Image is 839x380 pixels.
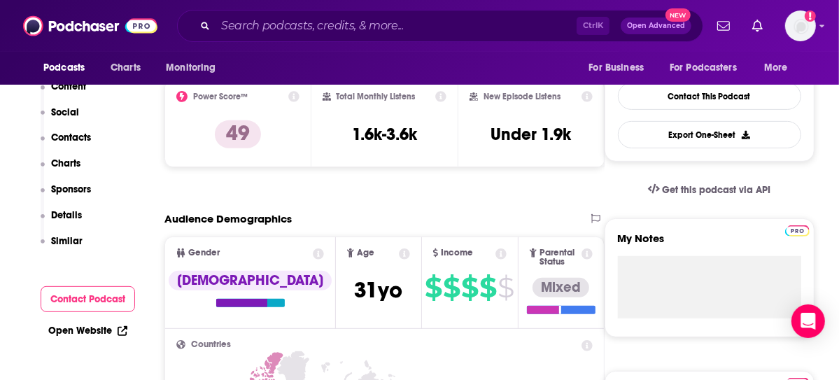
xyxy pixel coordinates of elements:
[785,225,810,237] img: Podchaser Pro
[34,55,103,81] button: open menu
[665,8,691,22] span: New
[764,58,788,78] span: More
[712,14,735,38] a: Show notifications dropdown
[111,58,141,78] span: Charts
[588,58,644,78] span: For Business
[785,10,816,41] span: Logged in as rgertner
[621,17,691,34] button: Open AdvancedNew
[805,10,816,22] svg: Add a profile image
[48,325,127,337] a: Open Website
[101,55,149,81] a: Charts
[216,15,577,37] input: Search podcasts, credits, & more...
[618,83,801,110] a: Contact This Podcast
[491,124,571,145] h3: Under 1.9k
[354,276,402,304] span: 31 yo
[166,58,216,78] span: Monitoring
[191,340,231,349] span: Countries
[484,92,560,101] h2: New Episode Listens
[177,10,703,42] div: Search podcasts, credits, & more...
[462,276,479,299] span: $
[188,248,220,258] span: Gender
[618,232,801,256] label: My Notes
[337,92,416,101] h2: Total Monthly Listens
[498,276,514,299] span: $
[754,55,805,81] button: open menu
[41,286,136,312] button: Contact Podcast
[51,80,86,92] p: Content
[579,55,661,81] button: open menu
[43,58,85,78] span: Podcasts
[540,248,579,267] span: Parental Status
[627,22,685,29] span: Open Advanced
[357,248,374,258] span: Age
[352,124,417,145] h3: 1.6k-3.6k
[662,184,770,196] span: Get this podcast via API
[51,183,91,195] p: Sponsors
[533,278,589,297] div: Mixed
[785,10,816,41] img: User Profile
[747,14,768,38] a: Show notifications dropdown
[618,121,801,148] button: Export One-Sheet
[41,106,80,132] button: Social
[51,235,83,247] p: Similar
[23,13,157,39] img: Podchaser - Follow, Share and Rate Podcasts
[670,58,737,78] span: For Podcasters
[441,248,473,258] span: Income
[51,106,79,118] p: Social
[480,276,497,299] span: $
[164,212,292,225] h2: Audience Demographics
[785,10,816,41] button: Show profile menu
[169,271,332,290] div: [DEMOGRAPHIC_DATA]
[41,209,83,235] button: Details
[215,120,261,148] p: 49
[41,132,92,157] button: Contacts
[785,223,810,237] a: Pro website
[637,173,782,207] a: Get this podcast via API
[41,235,83,261] button: Similar
[444,276,460,299] span: $
[41,80,87,106] button: Content
[425,276,442,299] span: $
[577,17,609,35] span: Ctrl K
[156,55,234,81] button: open menu
[661,55,757,81] button: open menu
[791,304,825,338] div: Open Intercom Messenger
[41,183,92,209] button: Sponsors
[41,157,81,183] button: Charts
[193,92,248,101] h2: Power Score™
[51,209,82,221] p: Details
[51,157,80,169] p: Charts
[51,132,91,143] p: Contacts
